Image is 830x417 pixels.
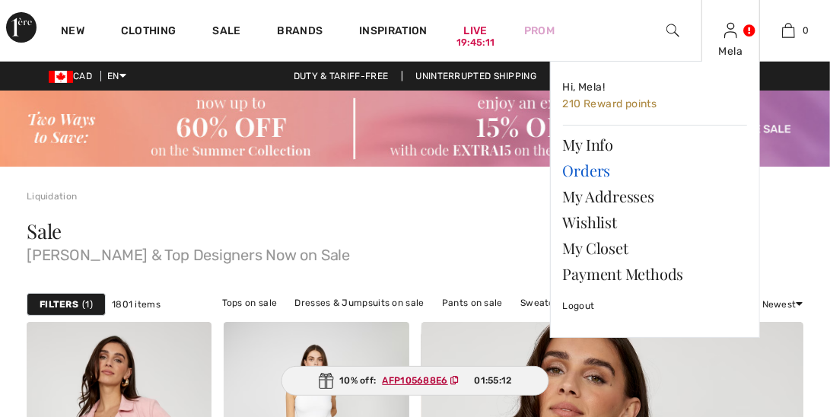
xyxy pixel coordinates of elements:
img: Gift.svg [318,373,333,389]
div: 10% off: [281,366,549,396]
strong: Filters [40,298,78,311]
div: Mela [702,43,758,59]
a: Payment Methods [563,261,747,287]
a: New [61,24,84,40]
span: 0 [803,24,809,37]
span: 210 Reward points [563,97,657,110]
a: Wishlist [563,209,747,235]
span: Sale [27,218,62,244]
a: Liquidation [27,191,77,202]
span: 1 [82,298,93,311]
span: EN [107,71,126,81]
a: Tops on sale [215,293,285,313]
a: Brands [278,24,323,40]
a: Prom [524,23,555,39]
img: My Bag [782,21,795,40]
span: CAD [49,71,98,81]
a: My Addresses [563,183,747,209]
img: Canadian Dollar [49,71,73,83]
a: My Closet [563,235,747,261]
a: Sale [212,24,240,40]
a: Outerwear on sale [495,313,593,333]
img: My Info [724,21,737,40]
a: Pants on sale [434,293,510,313]
span: 01:55:12 [474,374,511,387]
a: Sign In [724,23,737,37]
span: Inspiration [359,24,427,40]
a: Skirts on sale [417,313,492,333]
a: Jackets & Blazers on sale [283,313,415,333]
a: Sweaters & Cardigans on sale [513,293,662,313]
span: [PERSON_NAME] & Top Designers Now on Sale [27,241,803,263]
div: 19:45:11 [456,36,495,50]
a: Logout [563,287,747,325]
img: 1ère Avenue [6,12,37,43]
img: search the website [666,21,679,40]
a: My Info [563,132,747,158]
a: Dresses & Jumpsuits on sale [288,293,432,313]
a: Orders [563,158,747,183]
a: Clothing [121,24,176,40]
a: Live19:45:11 [464,23,488,39]
span: Hi, Mela! [563,81,606,94]
span: 1801 items [112,298,161,311]
ins: AFP105688E6 [383,375,448,386]
a: Hi, Mela! 210 Reward points [563,74,747,119]
a: 0 [761,21,817,40]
